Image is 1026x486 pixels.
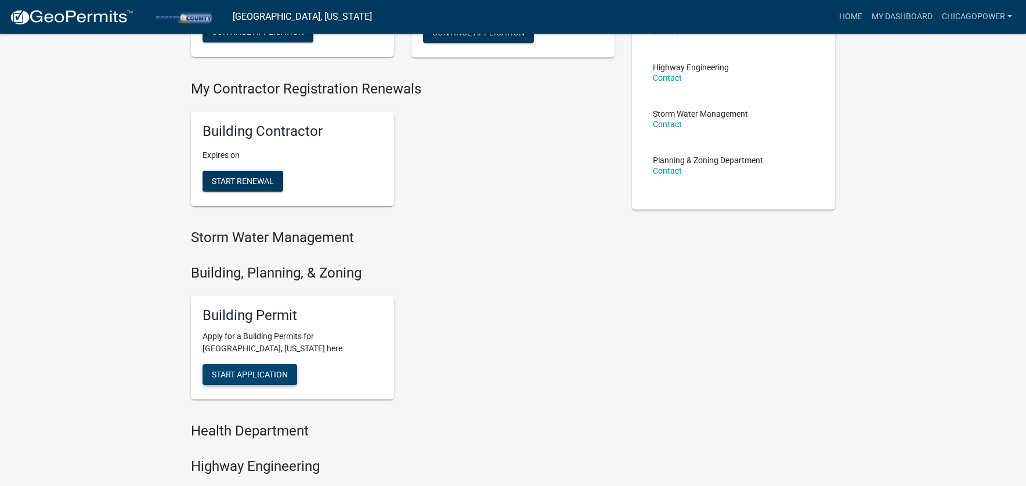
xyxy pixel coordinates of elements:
[203,123,382,140] h5: Building Contractor
[212,177,274,186] span: Start Renewal
[834,6,867,28] a: Home
[203,364,297,385] button: Start Application
[203,330,382,355] p: Apply for a Building Permits for [GEOGRAPHIC_DATA], [US_STATE] here
[143,9,223,24] img: Porter County, Indiana
[203,171,283,192] button: Start Renewal
[212,370,288,379] span: Start Application
[203,307,382,324] h5: Building Permit
[191,265,615,282] h4: Building, Planning, & Zoning
[653,63,729,71] p: Highway Engineering
[191,81,615,98] h4: My Contractor Registration Renewals
[191,229,615,246] h4: Storm Water Management
[653,166,682,175] a: Contact
[203,21,313,42] button: Continue Application
[653,156,763,164] p: Planning & Zoning Department
[233,7,372,27] a: [GEOGRAPHIC_DATA], [US_STATE]
[191,458,615,475] h4: Highway Engineering
[653,120,682,129] a: Contact
[937,6,1017,28] a: Chicagopower
[191,423,615,440] h4: Health Department
[191,81,615,215] wm-registration-list-section: My Contractor Registration Renewals
[867,6,937,28] a: My Dashboard
[203,149,382,161] p: Expires on
[653,73,682,82] a: Contact
[653,110,748,118] p: Storm Water Management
